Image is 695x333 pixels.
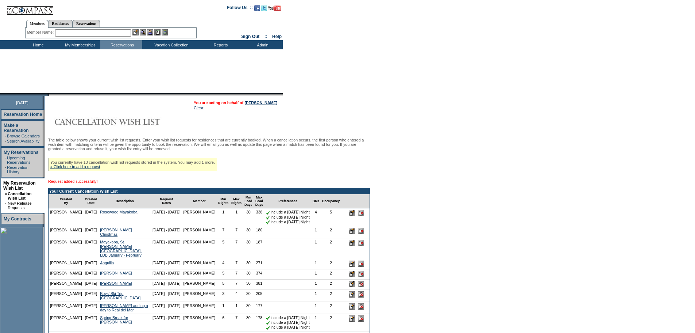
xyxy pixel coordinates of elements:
a: Boys' Ski Trip [GEOGRAPHIC_DATA] [100,291,140,300]
a: » Click here to add a request [50,164,100,169]
td: 1 [311,290,321,302]
td: 1 [311,314,321,332]
a: [PERSON_NAME] Christmas [100,228,132,236]
td: 2 [321,259,341,269]
td: · [5,201,7,210]
td: · [5,139,6,143]
td: 2 [321,238,341,259]
a: Clear [194,106,203,110]
a: Browse Calendars [7,134,40,138]
td: [PERSON_NAME] [182,314,217,332]
td: [DATE] [84,226,99,238]
a: Anguilla [100,261,114,265]
a: Subscribe to our YouTube Channel [268,7,281,12]
td: 1 [311,302,321,314]
td: Home [16,40,58,49]
img: Follow us on Twitter [261,5,267,11]
b: » [5,192,7,196]
td: [PERSON_NAME] [182,238,217,259]
a: [PERSON_NAME] [245,101,277,105]
td: 1 [311,280,321,290]
td: 2 [321,290,341,302]
td: 374 [254,269,265,280]
td: 7 [230,226,243,238]
nobr: Include a [DATE] Night [266,220,310,224]
nobr: [DATE] - [DATE] [152,315,181,320]
td: 1 [230,208,243,226]
a: Search Availability [7,139,39,143]
td: 4 [311,208,321,226]
td: 1 [311,269,321,280]
td: Vacation Collection [142,40,199,49]
td: 30 [243,259,254,269]
td: · [5,134,6,138]
a: New Release Requests [8,201,31,210]
td: My Memberships [58,40,100,49]
nobr: [DATE] - [DATE] [152,228,181,232]
input: Edit this Request [349,210,355,216]
td: 177 [254,302,265,314]
img: View [140,29,146,35]
td: 7 [230,280,243,290]
td: [PERSON_NAME] [182,208,217,226]
img: Subscribe to our YouTube Channel [268,5,281,11]
td: Description [99,194,151,208]
td: Preferences [265,194,311,208]
input: Delete this Request [358,271,364,277]
td: 3 [217,290,230,302]
nobr: [DATE] - [DATE] [152,261,181,265]
a: Become our fan on Facebook [254,7,260,12]
span: :: [265,34,267,39]
td: Follow Us :: [227,4,253,13]
input: Delete this Request [358,228,364,234]
input: Edit this Request [349,271,355,277]
a: My Reservation Wish List [3,181,36,191]
nobr: Include a [DATE] Night [266,210,310,214]
td: [PERSON_NAME] [49,238,84,259]
a: Make a Reservation [4,123,29,133]
td: · [5,165,6,174]
a: Upcoming Reservations [7,156,30,164]
td: Min Lead Days [243,194,254,208]
td: 4 [217,259,230,269]
img: Impersonate [147,29,153,35]
td: [PERSON_NAME] [49,280,84,290]
input: Edit this Request [349,281,355,287]
img: chkSmaller.gif [266,211,270,215]
a: Spring Break for [PERSON_NAME] [100,315,132,324]
td: [PERSON_NAME] [49,269,84,280]
td: 7 [230,314,243,332]
img: chkSmaller.gif [266,316,270,320]
img: promoShadowLeftCorner.gif [47,93,49,96]
td: Occupancy [321,194,341,208]
td: 4 [230,290,243,302]
input: Delete this Request [358,261,364,267]
td: [PERSON_NAME] [182,290,217,302]
input: Edit this Request [349,291,355,298]
nobr: Include a [DATE] Night [266,320,310,325]
td: 2 [321,302,341,314]
a: Members [26,20,49,28]
td: Min Nights [217,194,230,208]
input: Delete this Request [358,315,364,322]
a: Reservation History [7,165,28,174]
td: Max Lead Days [254,194,265,208]
td: Created By [49,194,84,208]
span: [DATE] [16,101,28,105]
nobr: [DATE] - [DATE] [152,240,181,244]
input: Delete this Request [358,210,364,216]
td: 1 [311,259,321,269]
td: Admin [241,40,283,49]
nobr: [DATE] - [DATE] [152,291,181,296]
nobr: [DATE] - [DATE] [152,281,181,285]
td: [PERSON_NAME] [182,302,217,314]
input: Edit this Request [349,228,355,234]
img: b_calculator.gif [162,29,168,35]
td: [PERSON_NAME] [49,208,84,226]
td: Request Dates [151,194,182,208]
td: 5 [217,238,230,259]
td: 7 [230,269,243,280]
td: 187 [254,238,265,259]
td: [PERSON_NAME] [49,259,84,269]
td: [PERSON_NAME] [182,259,217,269]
